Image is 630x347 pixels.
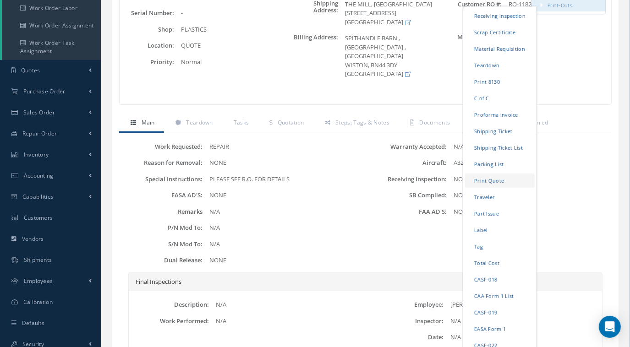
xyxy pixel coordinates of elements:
[203,207,366,217] div: N/A
[444,300,600,309] div: [PERSON_NAME]
[24,172,54,179] span: Accounting
[174,41,283,50] div: QUOTE
[129,273,602,292] div: Final Inspections
[338,34,447,79] div: SPITHANDLE BARN , [GEOGRAPHIC_DATA] , [GEOGRAPHIC_DATA] WISTON, BN44 3DY [GEOGRAPHIC_DATA]
[24,214,53,222] span: Customers
[24,256,52,264] span: Shipments
[2,17,101,34] a: Work Order Assignment
[465,124,535,138] a: Shipping Ticket
[366,208,447,215] label: FAA AD'S:
[459,114,557,133] a: Parts Removed / Transferred
[209,317,366,326] div: N/A
[548,2,572,9] a: Print-Outs
[444,317,600,326] div: N/A
[121,192,203,199] label: EASA AD'S:
[121,159,203,166] label: Reason for Removal:
[258,114,313,133] a: Quotation
[465,9,535,23] a: Receiving Inspection
[120,10,174,16] label: Serial Number:
[366,159,447,166] label: Aircraft:
[465,42,535,56] a: Material Requisition
[21,66,40,74] span: Quotes
[465,75,535,89] a: Print 8130
[599,316,621,338] div: Open Intercom Messenger
[120,59,174,65] label: Priority:
[181,9,183,17] span: -
[447,33,502,40] label: Model Number:
[465,141,535,155] a: Shipping Ticket List
[465,272,535,287] a: CASF-018
[209,300,366,309] div: N/A
[465,206,535,221] a: Part Issue
[465,157,535,171] a: Packing List
[465,256,535,270] a: Total Cost
[203,256,366,265] div: NONE
[366,143,447,150] label: Warranty Accepted:
[447,175,609,184] div: NO VISUAL DAMAGE
[502,65,611,74] div: -
[121,143,203,150] label: Work Requested:
[335,119,389,126] span: Steps, Tags & Notes
[119,114,164,133] a: Main
[2,34,101,60] a: Work Order Task Assignment
[23,108,55,116] span: Sales Order
[121,176,203,183] label: Special Instructions:
[465,289,535,303] a: CAA Form 1 List
[203,142,366,152] div: REPAIR
[366,176,447,183] label: Receiving Inspection:
[366,301,444,308] label: Employee:
[502,33,611,42] div: -
[313,114,399,133] a: Steps, Tags & Notes
[502,81,611,90] div: -
[22,235,44,243] span: Vendors
[234,119,249,126] span: Tasks
[203,223,366,233] div: N/A
[447,142,609,152] div: N/A
[120,26,174,33] label: Shop:
[465,91,535,105] a: C of C
[465,322,535,336] a: EASA Form 1
[447,82,502,89] label: ESN:
[399,114,459,133] a: Documents
[465,25,535,39] a: Scrap Certificate
[24,151,49,158] span: Inventory
[502,16,611,25] div: -
[447,207,609,217] div: NONE
[447,66,502,73] label: Label:
[366,334,444,341] label: Date:
[465,305,535,320] a: CASF-019
[22,130,57,137] span: Repair Order
[142,119,155,126] span: Main
[465,239,535,254] a: Tag
[465,190,535,204] a: Traveler
[366,318,444,325] label: Inspector:
[186,119,213,126] span: Teardown
[24,277,53,285] span: Employees
[174,25,283,34] div: PLASTICS
[284,34,338,79] label: Billing Address:
[447,49,502,56] label: Quantity:
[278,119,304,126] span: Quotation
[366,192,447,199] label: SB Complied:
[121,224,203,231] label: P/N Mod To:
[131,301,209,308] label: Description:
[465,58,535,72] a: Teardown
[465,223,535,237] a: Label
[222,114,258,133] a: Tasks
[502,49,611,58] div: 2
[22,193,54,201] span: Capabilities
[22,319,44,327] span: Defaults
[121,241,203,248] label: S/N Mod To:
[174,58,283,67] div: Normal
[420,119,450,126] span: Documents
[203,240,366,249] div: N/A
[447,158,609,168] div: A320 FAMILY
[444,333,600,342] div: N/A
[131,318,209,325] label: Work Performed:
[447,17,502,24] label: MFG:
[203,175,366,184] div: PLEASE SEE R.O. FOR DETAILS
[23,298,53,306] span: Calibration
[447,191,609,200] div: NONE
[120,42,174,49] label: Location:
[121,257,203,264] label: Dual Release:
